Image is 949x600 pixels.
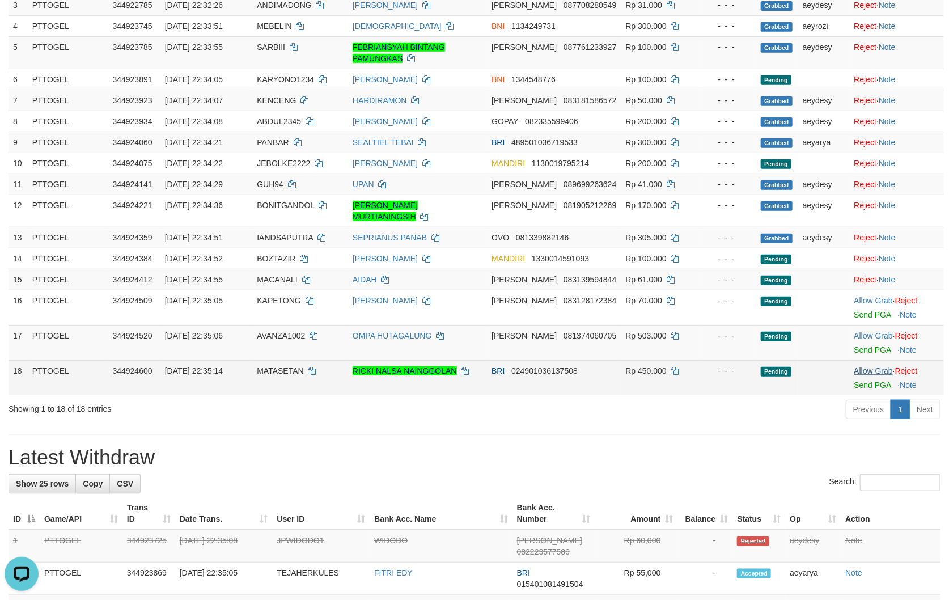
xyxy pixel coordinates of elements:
td: 14 [9,248,28,269]
td: · [850,290,944,325]
a: OMPA HUTAGALUNG [353,331,432,340]
td: PTTOGEL [28,174,108,195]
span: Rp 503.000 [625,331,666,340]
a: Note [879,96,896,105]
a: Allow Grab [854,366,893,375]
span: Copy 083139594844 to clipboard [564,275,616,284]
td: PTTOGEL [40,563,122,595]
span: Pending [761,367,791,377]
td: 12 [9,195,28,227]
a: Reject [895,296,918,305]
a: Reject [854,201,877,210]
input: Search: [860,474,940,491]
th: Trans ID: activate to sort column ascending [122,497,175,530]
a: Note [879,138,896,147]
td: aeydesy [798,90,850,111]
span: Grabbed [761,117,793,127]
td: aeydesy [798,227,850,248]
div: - - - [706,200,752,211]
span: [PERSON_NAME] [492,43,557,52]
a: UPAN [353,180,374,189]
td: · [850,325,944,360]
td: [DATE] 22:35:05 [175,563,273,595]
div: Showing 1 to 18 of 18 entries [9,399,387,415]
a: [PERSON_NAME] [353,1,418,10]
span: 344924359 [112,233,152,242]
th: Game/API: activate to sort column ascending [40,497,122,530]
span: [DATE] 22:34:22 [165,159,223,168]
th: User ID: activate to sort column ascending [272,497,370,530]
span: Grabbed [761,201,793,211]
span: Pending [761,255,791,264]
span: [DATE] 22:34:51 [165,233,223,242]
div: - - - [706,295,752,306]
a: Reject [895,331,918,340]
span: Copy 1344548776 to clipboard [511,75,556,84]
span: Grabbed [761,180,793,190]
span: Grabbed [761,43,793,53]
span: 344924384 [112,254,152,263]
a: Reject [854,75,877,84]
a: Reject [854,275,877,284]
span: GUH94 [257,180,283,189]
span: 344924600 [112,366,152,375]
a: Allow Grab [854,331,893,340]
span: · [854,366,895,375]
a: Send PGA [854,345,891,354]
td: PTTOGEL [28,36,108,69]
td: JPWIDODO1 [272,530,370,563]
th: Status: activate to sort column ascending [732,497,785,530]
span: [PERSON_NAME] [492,201,557,210]
a: Note [879,275,896,284]
span: BRI [517,568,530,577]
span: [DATE] 22:34:29 [165,180,223,189]
td: aeydesy [798,36,850,69]
td: 18 [9,360,28,395]
td: · [850,132,944,153]
a: Reject [854,180,877,189]
span: Accepted [737,569,771,578]
td: PTTOGEL [28,90,108,111]
span: MEBELIN [257,22,291,31]
span: 344924221 [112,201,152,210]
span: JEBOLKE2222 [257,159,310,168]
a: SEPRIANUS PANAB [353,233,427,242]
span: Grabbed [761,234,793,243]
td: Rp 60,000 [595,530,678,563]
span: Copy 489501036719533 to clipboard [511,138,578,147]
a: HARDIRAMON [353,96,407,105]
span: [PERSON_NAME] [492,180,557,189]
td: 11 [9,174,28,195]
td: aeyarya [785,563,841,595]
a: Reject [854,117,877,126]
span: SARBIII [257,43,285,52]
td: PTTOGEL [28,227,108,248]
td: 344923869 [122,563,175,595]
td: aeydesy [798,111,850,132]
span: 344924509 [112,296,152,305]
a: Note [879,180,896,189]
td: · [850,90,944,111]
td: PTTOGEL [28,325,108,360]
a: Note [879,22,896,31]
div: - - - [706,179,752,190]
a: Reject [854,159,877,168]
span: ABDUL2345 [257,117,301,126]
span: Grabbed [761,1,793,11]
th: Action [841,497,940,530]
a: AIDAH [353,275,377,284]
span: Rp 50.000 [625,96,662,105]
span: Show 25 rows [16,479,69,488]
span: [PERSON_NAME] [492,96,557,105]
td: · [850,36,944,69]
a: Note [845,568,862,577]
a: [DEMOGRAPHIC_DATA] [353,22,442,31]
span: MANDIRI [492,254,525,263]
th: Amount: activate to sort column ascending [595,497,678,530]
span: · [854,296,895,305]
span: KAPETONG [257,296,301,305]
td: · [850,360,944,395]
span: [DATE] 22:34:52 [165,254,223,263]
span: Grabbed [761,22,793,32]
a: Send PGA [854,310,891,319]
